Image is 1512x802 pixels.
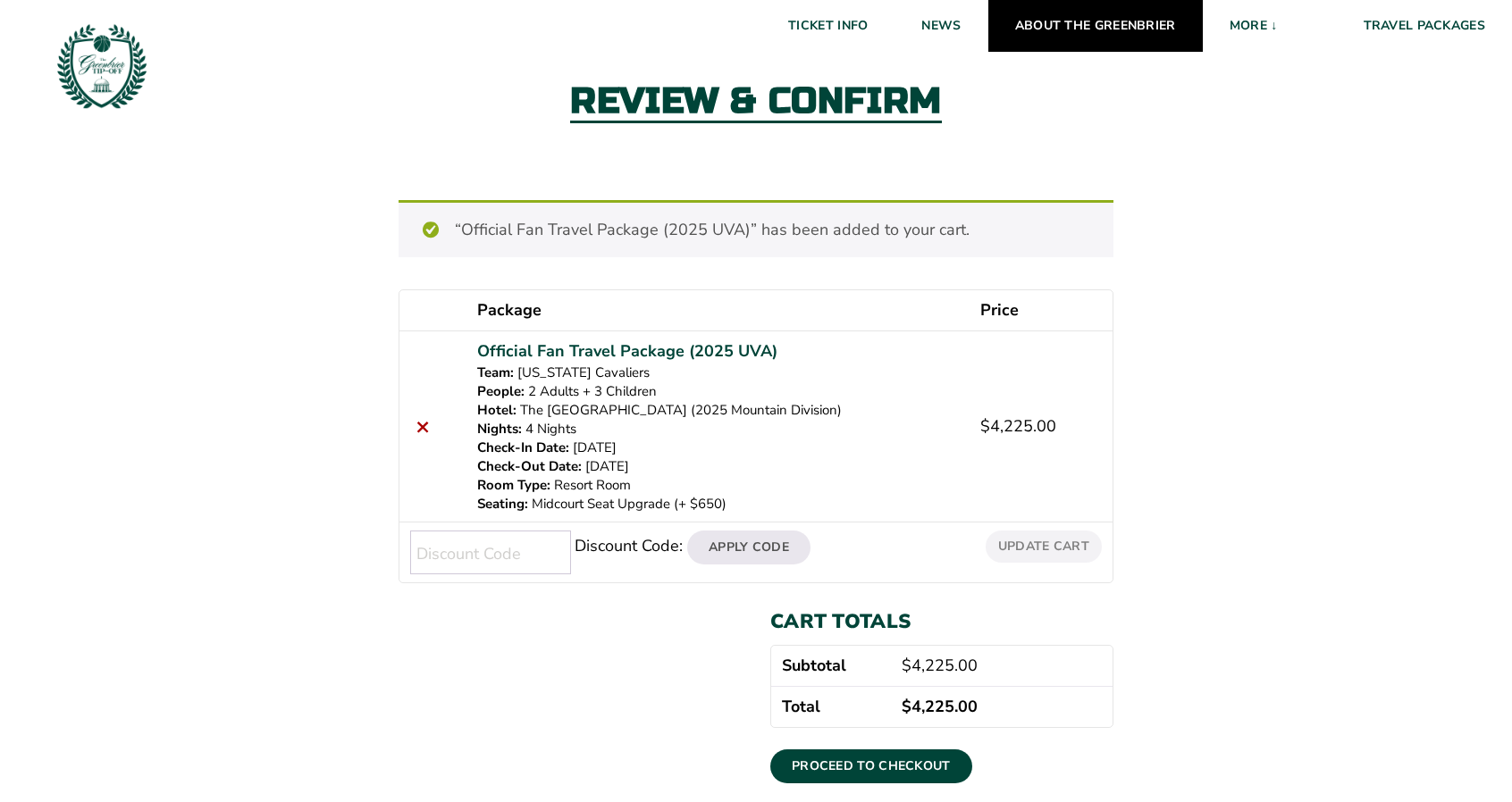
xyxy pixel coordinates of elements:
span: $ [902,696,911,717]
th: Package [466,290,970,330]
dt: Team: [477,363,514,382]
h2: Cart totals [770,610,1113,633]
span: $ [902,655,911,676]
dt: Hotel: [477,401,517,420]
dt: Check-In Date: [477,439,569,457]
a: Remove this item [410,414,434,439]
img: Greenbrier Tip-Off [54,18,150,114]
th: Total [771,686,891,727]
dt: Seating: [477,495,528,514]
dt: People: [477,382,525,401]
th: Price [970,290,1113,330]
dt: Nights: [477,420,522,439]
p: [DATE] [477,439,959,457]
button: Apply Code [687,530,811,564]
dt: Room Type: [477,476,550,495]
span: $ [980,415,990,437]
dt: Check-Out Date: [477,457,582,476]
label: Discount Code: [575,535,683,556]
button: Update cart [986,530,1102,562]
bdi: 4,225.00 [902,655,978,676]
p: 4 Nights [477,420,959,439]
div: “Official Fan Travel Package (2025 UVA)” has been added to your cart. [399,200,1113,257]
bdi: 4,225.00 [980,415,1056,437]
h2: Review & Confirm [570,83,942,123]
p: Midcourt Seat Upgrade (+ $650) [477,495,959,514]
a: Proceed to checkout [770,749,972,783]
th: Subtotal [771,646,891,686]
bdi: 4,225.00 [902,696,978,717]
a: Official Fan Travel Package (2025 UVA) [477,339,777,363]
input: Discount Code [410,530,571,574]
p: Resort Room [477,476,959,495]
p: 2 Adults + 3 Children [477,382,959,401]
p: The [GEOGRAPHIC_DATA] (2025 Mountain Division) [477,401,959,420]
p: [DATE] [477,457,959,476]
p: [US_STATE] Cavaliers [477,363,959,382]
